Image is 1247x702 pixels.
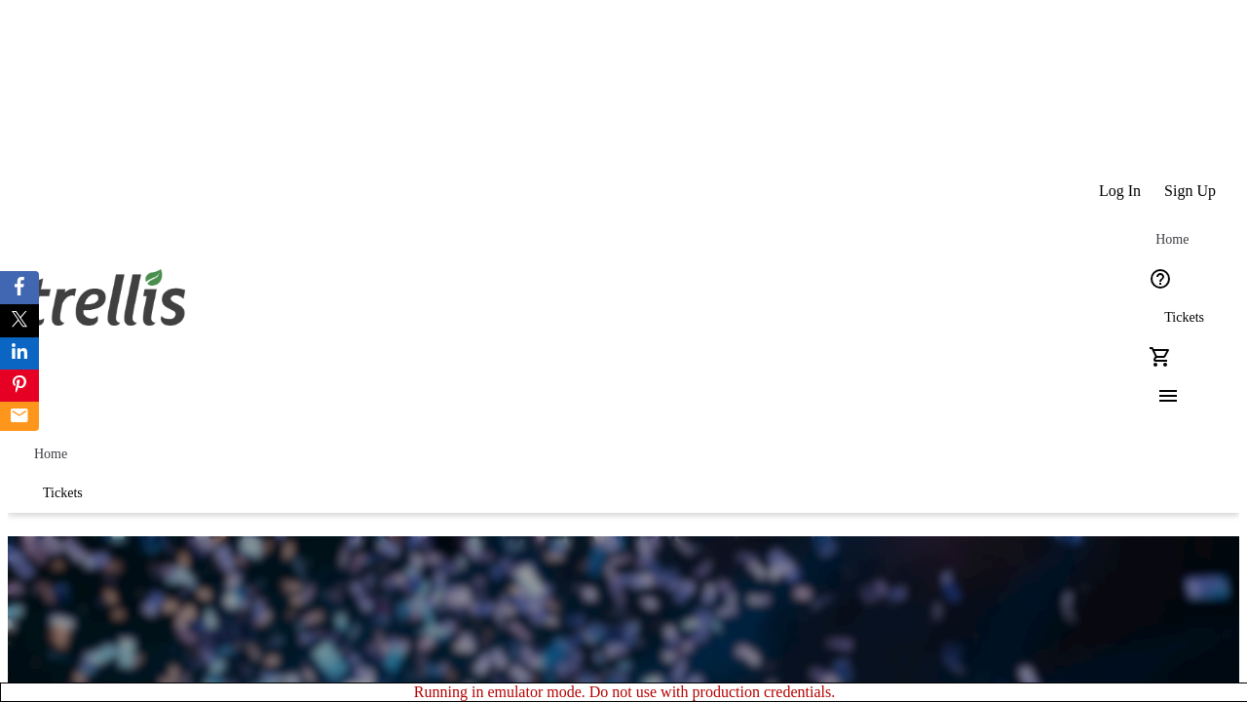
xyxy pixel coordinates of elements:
span: Home [34,447,67,462]
img: Orient E2E Organization 27PxekjLU1's Logo [19,248,193,345]
a: Home [19,435,82,474]
button: Menu [1141,376,1180,415]
a: Tickets [19,474,106,513]
span: Tickets [43,486,83,501]
span: Log In [1099,182,1141,200]
button: Sign Up [1153,172,1228,211]
button: Cart [1141,337,1180,376]
span: Home [1155,232,1189,248]
span: Tickets [1164,310,1204,326]
a: Home [1141,220,1203,259]
a: Tickets [1141,298,1228,337]
span: Sign Up [1164,182,1216,200]
button: Help [1141,259,1180,298]
button: Log In [1087,172,1153,211]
